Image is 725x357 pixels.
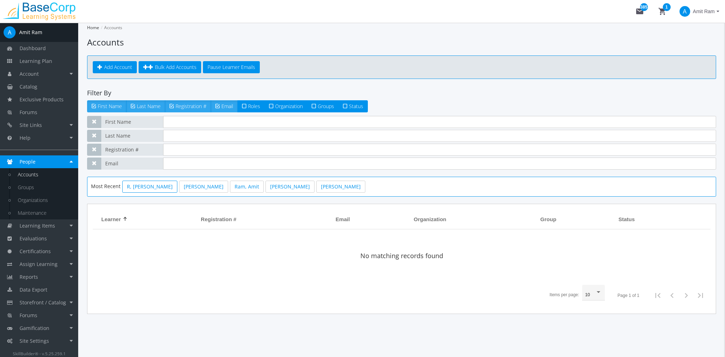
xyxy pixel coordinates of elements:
span: Forums [20,109,37,116]
button: Pause Learner Emails [203,61,260,73]
a: Maintenance [11,207,78,219]
a: [PERSON_NAME] [265,181,315,193]
div: Page 1 of 1 [618,293,639,299]
span: Assign Learning [20,261,58,267]
a: Accounts [11,168,78,181]
span: Storefront / Catalog [20,299,66,306]
span: Registration # [201,215,236,223]
h2: No matching records found [360,252,443,260]
span: Groups [318,103,334,110]
span: Registration # [176,103,206,110]
button: Last page [693,288,708,303]
mat-select: Items per page: [585,293,602,298]
span: Last Name [101,130,163,142]
span: Last Name [137,103,161,110]
span: 10 [585,292,590,297]
li: Accounts [99,23,122,33]
span: Account [20,70,39,77]
span: Roles [248,103,260,110]
span: Evaluations [20,235,47,242]
div: Email [335,215,356,223]
button: Previous page [665,288,679,303]
mat-icon: shopping_cart [658,7,667,16]
span: A [680,6,690,17]
div: Learner [101,215,127,223]
div: Items per page: [549,292,579,298]
span: Site Settings [20,337,49,344]
h4: Filter By [87,90,716,97]
span: People [20,158,36,165]
span: Organization [275,103,303,110]
a: Groups [11,181,78,194]
span: First Name [98,103,122,110]
span: Email [221,103,233,110]
span: Email [335,215,350,223]
span: Learning Plan [20,58,52,64]
a: Ram, Amit [230,181,264,193]
span: Exclusive Products [20,96,64,103]
div: Organization [414,215,453,223]
span: Help [20,134,31,141]
a: [PERSON_NAME] [179,181,228,193]
a: [PERSON_NAME] [316,181,365,193]
mat-icon: mail [635,7,644,16]
span: A [4,26,16,38]
span: Dashboard [20,45,46,52]
small: SkillBuilder® - v.5.25.259.1 [13,351,66,356]
span: Status [349,103,363,110]
div: Amit Ram [19,29,42,36]
span: Site Links [20,122,42,128]
div: Registration # [201,215,243,223]
span: Registration # [101,144,163,156]
span: Certifications [20,248,51,255]
span: Most Recent [91,183,120,190]
span: Add Account [104,64,132,70]
span: Reports [20,273,38,280]
span: Amit Ram [693,5,715,18]
span: Learning Items [20,222,55,229]
span: Gamification [20,325,49,331]
a: Organizations [11,194,78,207]
span: Pause Learner Emails [208,64,255,70]
a: Bulk Add Accounts [139,61,201,73]
div: Status [618,215,641,223]
span: Email [101,158,163,170]
span: Learner [101,215,121,223]
a: Home [87,25,99,31]
span: First Name [101,116,163,128]
h1: Accounts [87,36,716,48]
span: Data Export [20,286,47,293]
span: Catalog [20,83,37,90]
span: Group [540,215,556,223]
button: First Page [651,288,665,303]
a: R, [PERSON_NAME] [122,181,177,193]
button: Next page [679,288,693,303]
span: Organization [414,215,446,223]
span: Status [618,215,635,223]
span: Bulk Add Accounts [155,64,197,70]
span: Forums [20,312,37,319]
